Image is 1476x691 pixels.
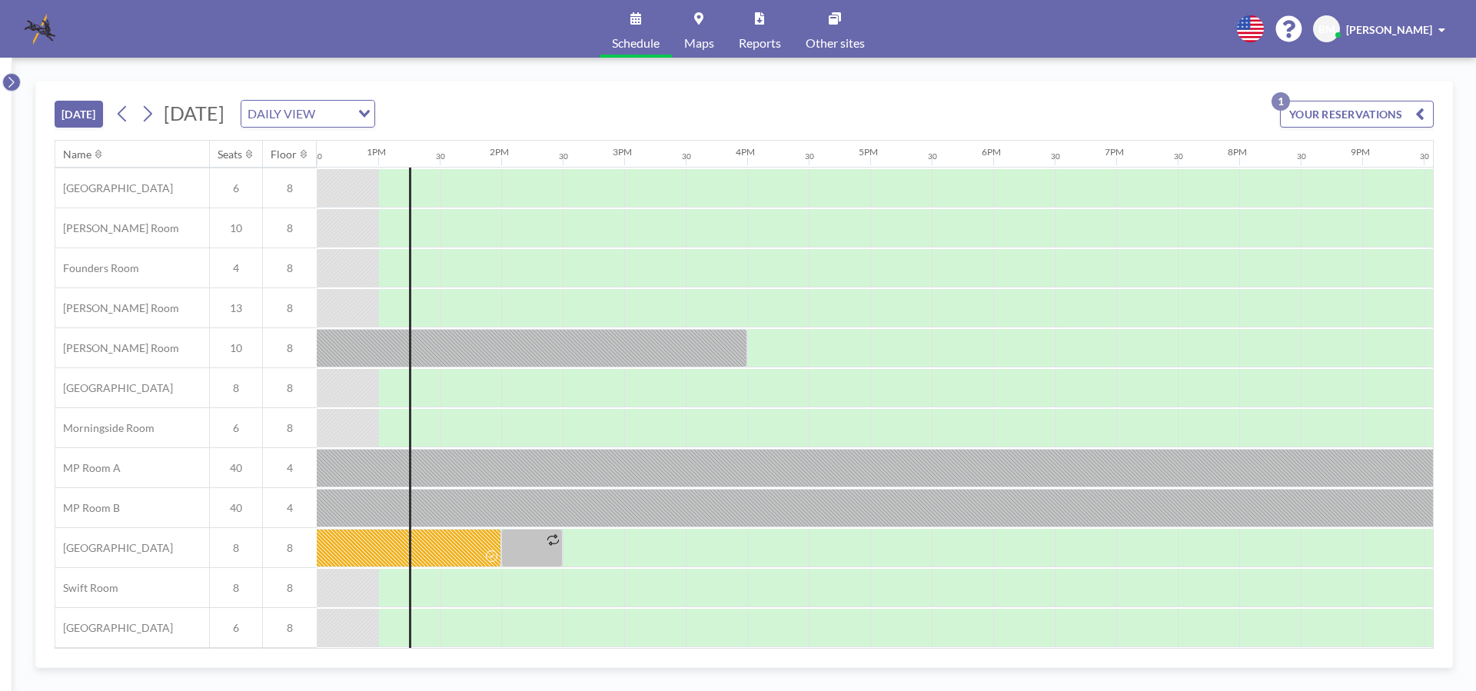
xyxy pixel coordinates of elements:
div: 30 [1174,151,1183,161]
div: 1PM [367,146,386,158]
span: 10 [210,221,262,235]
span: 13 [210,301,262,315]
div: 30 [805,151,814,161]
div: Name [63,148,91,161]
span: Schedule [612,37,660,49]
span: Swift Room [55,581,118,595]
span: Morningside Room [55,421,155,435]
span: 10 [210,341,262,355]
span: [PERSON_NAME] Room [55,221,179,235]
span: Reports [739,37,781,49]
span: 8 [263,381,317,395]
span: 8 [210,581,262,595]
span: 8 [263,581,317,595]
span: Founders Room [55,261,139,275]
span: [PERSON_NAME] Room [55,301,179,315]
span: 4 [263,501,317,515]
div: 7PM [1105,146,1124,158]
div: Seats [218,148,242,161]
div: 6PM [982,146,1001,158]
div: 4PM [736,146,755,158]
div: Floor [271,148,297,161]
span: Maps [684,37,714,49]
span: 8 [263,221,317,235]
span: [PERSON_NAME] Room [55,341,179,355]
span: [PERSON_NAME] [1346,23,1432,36]
span: 4 [263,461,317,475]
span: BM [1318,22,1335,36]
span: 6 [210,181,262,195]
span: DAILY VIEW [244,104,318,124]
span: 6 [210,621,262,635]
div: 30 [1297,151,1306,161]
span: 8 [263,261,317,275]
span: Other sites [806,37,865,49]
span: 8 [210,541,262,555]
div: 30 [928,151,937,161]
button: [DATE] [55,101,103,128]
p: 1 [1272,92,1290,111]
div: 30 [559,151,568,161]
span: 8 [263,621,317,635]
div: 5PM [859,146,878,158]
span: 8 [263,341,317,355]
div: 30 [436,151,445,161]
span: MP Room B [55,501,120,515]
div: Search for option [241,101,374,127]
span: 8 [263,301,317,315]
span: [GEOGRAPHIC_DATA] [55,381,173,395]
span: [DATE] [164,101,224,125]
span: 40 [210,461,262,475]
span: 8 [263,541,317,555]
span: MP Room A [55,461,121,475]
span: 40 [210,501,262,515]
span: 6 [210,421,262,435]
div: 30 [313,151,322,161]
span: 4 [210,261,262,275]
span: 8 [263,181,317,195]
div: 30 [1420,151,1429,161]
input: Search for option [320,104,349,124]
div: 2PM [490,146,509,158]
div: 9PM [1351,146,1370,158]
span: 8 [210,381,262,395]
div: 8PM [1228,146,1247,158]
span: [GEOGRAPHIC_DATA] [55,541,173,555]
button: YOUR RESERVATIONS1 [1280,101,1434,128]
span: [GEOGRAPHIC_DATA] [55,621,173,635]
span: [GEOGRAPHIC_DATA] [55,181,173,195]
img: organization-logo [25,14,55,45]
div: 30 [682,151,691,161]
span: 8 [263,421,317,435]
div: 30 [1051,151,1060,161]
div: 3PM [613,146,632,158]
